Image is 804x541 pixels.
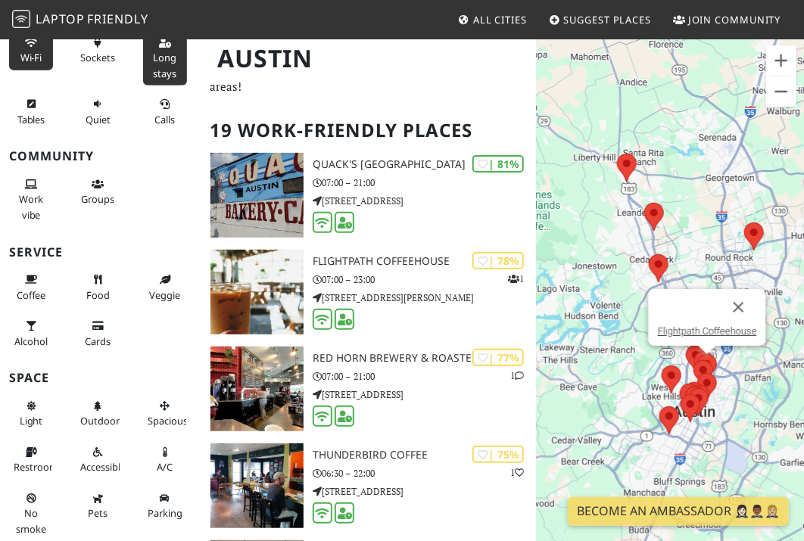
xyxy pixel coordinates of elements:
p: [STREET_ADDRESS][PERSON_NAME] [313,291,536,305]
a: Suggest Places [543,6,658,33]
span: Smoke free [16,506,46,535]
button: Zoom in [766,45,796,76]
span: Pet friendly [89,506,108,520]
a: Quack's 43rd Street Bakery | 81% Quack's [GEOGRAPHIC_DATA] 07:00 – 21:00 [STREET_ADDRESS] [201,153,537,238]
span: Friendly [87,11,148,27]
span: Food [86,288,110,302]
img: Flightpath Coffeehouse [210,250,304,334]
p: 1 [510,465,524,480]
div: | 78% [472,252,524,269]
p: 07:00 – 21:00 [313,176,536,190]
button: Light [9,393,53,434]
h3: Flightpath Coffeehouse [313,255,536,268]
button: Long stays [143,30,187,86]
button: Groups [76,172,120,212]
button: A/C [143,440,187,480]
p: [STREET_ADDRESS] [313,194,536,208]
div: | 77% [472,349,524,366]
span: Power sockets [81,51,116,64]
h3: Community [9,149,192,163]
p: [STREET_ADDRESS] [313,387,536,402]
button: No smoke [9,486,53,541]
p: 07:00 – 23:00 [313,272,536,287]
span: Quiet [86,113,111,126]
button: Alcohol [9,313,53,353]
span: People working [19,192,43,221]
p: 07:00 – 21:00 [313,369,536,384]
a: Join Community [667,6,787,33]
span: All Cities [473,13,527,26]
span: Work-friendly tables [17,113,45,126]
button: Food [76,267,120,307]
h3: Service [9,245,192,260]
span: Suggest Places [564,13,652,26]
span: Veggie [150,288,181,302]
p: 06:30 – 22:00 [313,466,536,480]
h3: Space [9,371,192,385]
span: Coffee [17,288,46,302]
div: | 81% [472,155,524,173]
p: [STREET_ADDRESS] [313,484,536,499]
button: Coffee [9,267,53,307]
button: Wi-Fi [9,30,53,70]
img: LaptopFriendly [12,10,30,28]
button: Parking [143,486,187,526]
span: Air conditioned [157,460,173,474]
button: Work vibe [9,172,53,227]
h1: Austin [206,38,534,79]
button: Outdoor [76,393,120,434]
span: Laptop [36,11,85,27]
a: Red Horn Brewery & Roastery | 77% 1 Red Horn Brewery & Roastery 07:00 – 21:00 [STREET_ADDRESS] [201,347,537,431]
span: Natural light [20,414,43,428]
span: Accessible [81,460,126,474]
button: Spacious [143,393,187,434]
span: Join Community [688,13,781,26]
a: Flightpath Coffeehouse [658,325,757,337]
button: Quiet [76,92,120,132]
button: Calls [143,92,187,132]
button: Pets [76,486,120,526]
h3: Quack's [GEOGRAPHIC_DATA] [313,158,536,171]
a: Flightpath Coffeehouse | 78% 1 Flightpath Coffeehouse 07:00 – 23:00 [STREET_ADDRESS][PERSON_NAME] [201,250,537,334]
button: Tables [9,92,53,132]
span: Group tables [82,192,115,206]
div: | 75% [472,446,524,463]
button: Veggie [143,267,187,307]
h3: Thunderbird Coffee [313,449,536,462]
span: Stable Wi-Fi [20,51,42,64]
p: 1 [510,368,524,383]
span: Spacious [148,414,188,428]
a: LaptopFriendly LaptopFriendly [12,7,148,33]
span: Credit cards [86,334,111,348]
img: Thunderbird Coffee [210,443,304,528]
span: Outdoor area [81,414,120,428]
h2: 19 Work-Friendly Places [210,107,528,154]
span: Parking [148,506,182,520]
a: All Cities [452,6,533,33]
span: Long stays [154,51,177,79]
button: Restroom [9,440,53,480]
button: Close [721,289,757,325]
span: Restroom [14,460,58,474]
button: Accessible [76,440,120,480]
img: Quack's 43rd Street Bakery [210,153,304,238]
button: Cards [76,313,120,353]
span: Alcohol [14,334,48,348]
span: Video/audio calls [155,113,176,126]
a: Thunderbird Coffee | 75% 1 Thunderbird Coffee 06:30 – 22:00 [STREET_ADDRESS] [201,443,537,528]
h3: Red Horn Brewery & Roastery [313,352,536,365]
button: Sockets [76,30,120,70]
p: 1 [508,272,524,286]
img: Red Horn Brewery & Roastery [210,347,304,431]
button: Zoom out [766,76,796,107]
